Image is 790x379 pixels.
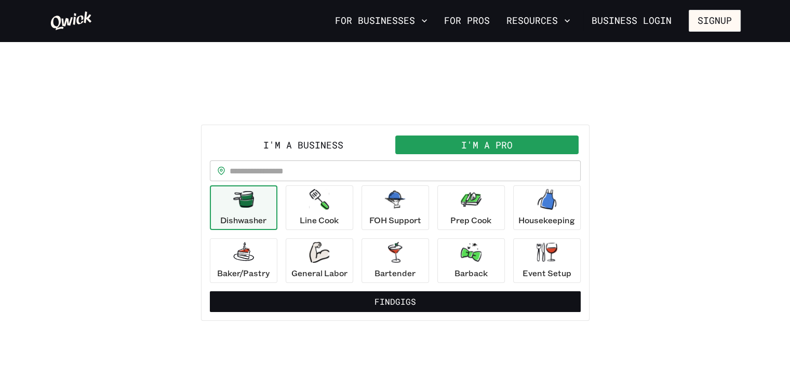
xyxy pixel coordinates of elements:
p: Event Setup [523,267,571,279]
button: I'm a Pro [395,136,579,154]
p: General Labor [291,267,347,279]
p: Bartender [374,267,416,279]
button: General Labor [286,238,353,283]
button: Baker/Pastry [210,238,277,283]
button: For Businesses [331,12,432,30]
button: Event Setup [513,238,581,283]
p: FOH Support [369,214,421,226]
a: For Pros [440,12,494,30]
button: I'm a Business [212,136,395,154]
p: Barback [454,267,488,279]
p: Line Cook [300,214,339,226]
p: Dishwasher [220,214,266,226]
button: Bartender [361,238,429,283]
button: Barback [437,238,505,283]
button: Signup [689,10,741,32]
button: Prep Cook [437,185,505,230]
p: Housekeeping [518,214,575,226]
button: FindGigs [210,291,581,312]
h2: PICK UP A SHIFT! [201,93,590,114]
button: Housekeeping [513,185,581,230]
button: Line Cook [286,185,353,230]
button: Resources [502,12,574,30]
button: FOH Support [361,185,429,230]
button: Dishwasher [210,185,277,230]
a: Business Login [583,10,680,32]
p: Baker/Pastry [217,267,270,279]
p: Prep Cook [450,214,491,226]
